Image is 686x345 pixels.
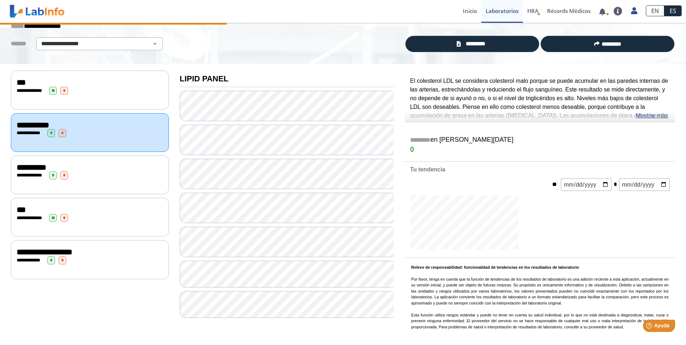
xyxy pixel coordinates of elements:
[411,264,669,330] p: Por favor, tenga en cuenta que la función de tendencias de los resultados de laboratorio es una a...
[410,136,670,144] h5: en [PERSON_NAME][DATE]
[411,265,579,269] b: Relevo de responsabilidad: funcionalidad de tendencias en los resultados de laboratorio
[527,7,538,14] span: HRA
[410,77,670,137] p: El colesterol LDL se considera colesterol malo porque se puede acumular en las paredes internas d...
[619,178,670,191] input: mm/dd/yyyy
[410,166,445,172] b: Tu tendencia
[646,5,664,16] a: EN
[622,317,678,337] iframe: Help widget launcher
[636,111,668,120] a: Mostrar más
[664,5,682,16] a: ES
[180,74,229,83] b: LIPID PANEL
[561,178,612,191] input: mm/dd/yyyy
[410,145,670,154] h4: 0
